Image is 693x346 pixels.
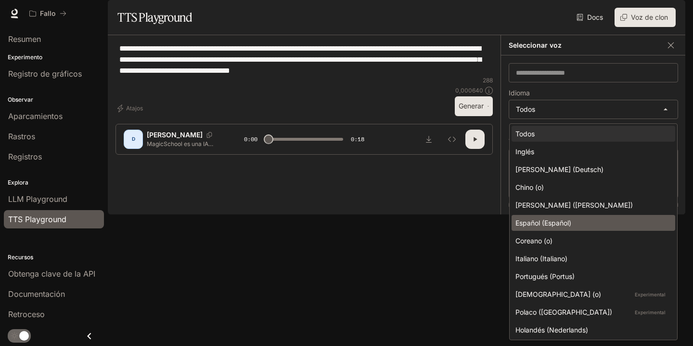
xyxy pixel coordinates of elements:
[633,290,667,299] p: Experimental
[515,129,667,139] div: Todos
[515,200,667,210] div: [PERSON_NAME] ([PERSON_NAME])
[515,164,667,174] div: [PERSON_NAME] (Deutsch)
[515,146,667,157] div: Inglés
[515,253,667,264] div: Italiano (Italiano)
[515,218,667,228] div: Español (Español)
[515,325,667,335] div: Holandés (Nederlands)
[633,308,667,317] p: Experimental
[515,236,667,246] div: Coreano (o)
[515,289,667,299] div: [DEMOGRAPHIC_DATA] (o)
[515,182,667,192] div: Chino (o)
[515,307,667,317] div: Polaco ([GEOGRAPHIC_DATA])
[515,271,667,281] div: Portugués (Portus)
